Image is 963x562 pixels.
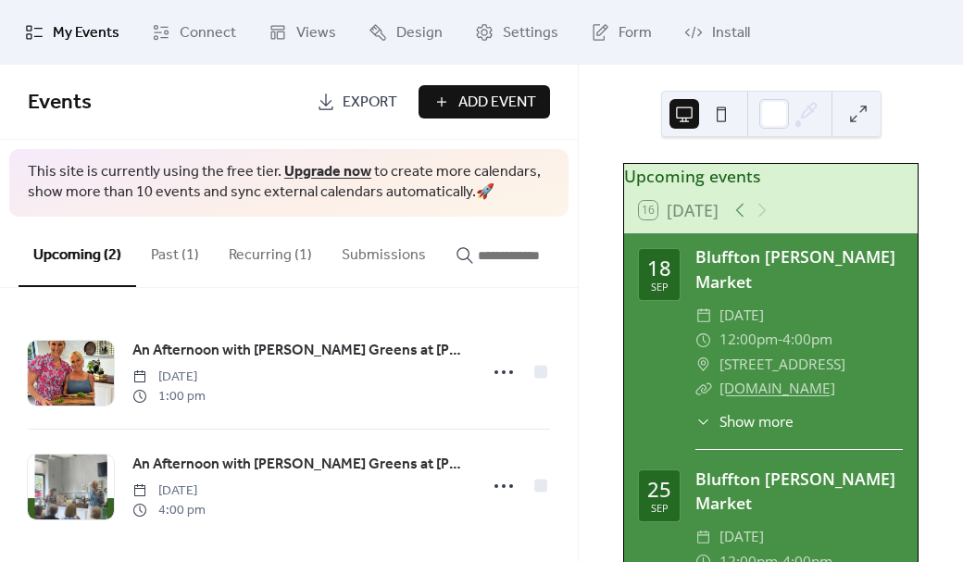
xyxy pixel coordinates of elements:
[695,245,895,292] a: Bluffton [PERSON_NAME] Market
[458,92,536,114] span: Add Event
[461,7,572,57] a: Settings
[695,411,712,432] div: ​
[132,340,467,362] span: An Afternoon with [PERSON_NAME] Greens at [PERSON_NAME]'s Kitchen
[695,468,895,514] a: Bluffton [PERSON_NAME] Market
[132,339,467,363] a: An Afternoon with [PERSON_NAME] Greens at [PERSON_NAME]'s Kitchen
[180,22,236,44] span: Connect
[695,377,712,401] div: ​
[296,22,336,44] span: Views
[132,368,206,387] span: [DATE]
[136,217,214,285] button: Past (1)
[719,411,794,432] span: Show more
[782,328,832,352] span: 4:00pm
[695,304,712,328] div: ​
[503,22,558,44] span: Settings
[719,525,764,549] span: [DATE]
[719,328,778,352] span: 12:00pm
[284,157,371,186] a: Upgrade now
[303,85,411,119] a: Export
[132,387,206,406] span: 1:00 pm
[132,454,467,476] span: An Afternoon with [PERSON_NAME] Greens at [PERSON_NAME]'s Kitchen
[670,7,764,57] a: Install
[619,22,652,44] span: Form
[651,503,669,513] div: Sep
[343,92,397,114] span: Export
[624,164,918,188] div: Upcoming events
[647,257,671,278] div: 18
[327,217,441,285] button: Submissions
[577,7,666,57] a: Form
[53,22,119,44] span: My Events
[355,7,456,57] a: Design
[28,82,92,123] span: Events
[138,7,250,57] a: Connect
[695,328,712,352] div: ​
[695,411,794,432] button: ​Show more
[712,22,750,44] span: Install
[719,304,764,328] span: [DATE]
[419,85,550,119] button: Add Event
[132,501,206,520] span: 4:00 pm
[651,281,669,292] div: Sep
[28,162,550,204] span: This site is currently using the free tier. to create more calendars, show more than 10 events an...
[719,379,835,398] a: [DOMAIN_NAME]
[719,353,845,377] span: [STREET_ADDRESS]
[132,481,206,501] span: [DATE]
[396,22,443,44] span: Design
[19,217,136,287] button: Upcoming (2)
[778,328,782,352] span: -
[255,7,350,57] a: Views
[11,7,133,57] a: My Events
[695,353,712,377] div: ​
[695,525,712,549] div: ​
[132,453,467,477] a: An Afternoon with [PERSON_NAME] Greens at [PERSON_NAME]'s Kitchen
[647,479,671,499] div: 25
[214,217,327,285] button: Recurring (1)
